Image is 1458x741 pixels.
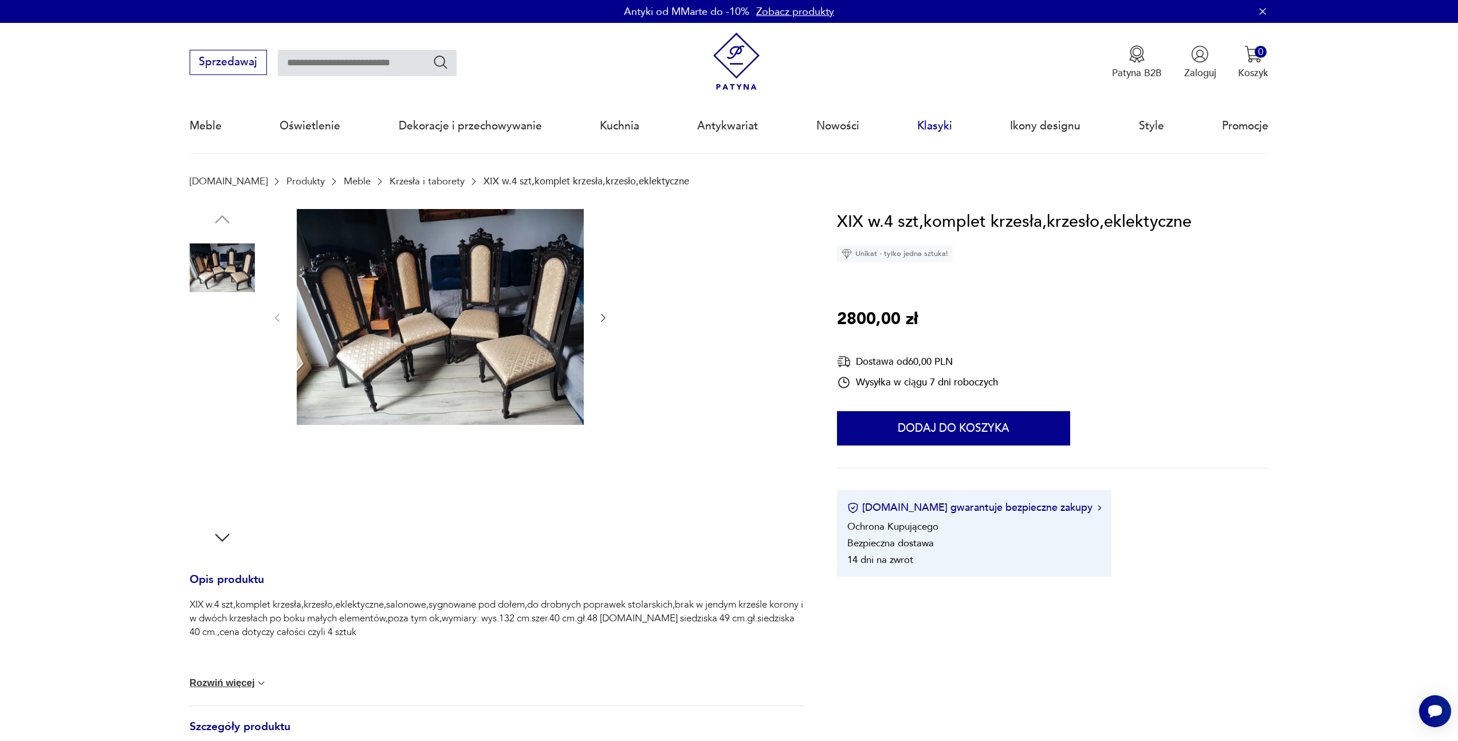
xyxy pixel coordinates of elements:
img: Zdjęcie produktu XIX w.4 szt,komplet krzesła,krzesło,eklektyczne [190,381,255,447]
a: Krzesła i taborety [390,176,465,187]
a: Kuchnia [600,100,639,152]
a: Dekoracje i przechowywanie [399,100,542,152]
img: Ikona dostawy [837,354,851,369]
a: Sprzedawaj [190,58,267,68]
li: Bezpieczna dostawa [847,537,934,550]
a: Klasyki [917,100,952,152]
img: Ikona koszyka [1244,45,1262,63]
p: Zaloguj [1184,66,1216,80]
a: Antykwariat [697,100,758,152]
div: Dostawa od 60,00 PLN [837,354,998,369]
img: Zdjęcie produktu XIX w.4 szt,komplet krzesła,krzesło,eklektyczne [297,209,584,425]
a: Meble [344,176,371,187]
a: Ikona medaluPatyna B2B [1112,45,1162,80]
img: Zdjęcie produktu XIX w.4 szt,komplet krzesła,krzesło,eklektyczne [190,454,255,519]
button: [DOMAIN_NAME] gwarantuje bezpieczne zakupy [847,500,1101,515]
p: XIX w.4 szt,komplet krzesła,krzesło,eklektyczne,salonowe,sygnowane pod dołem,do drobnych poprawek... [190,598,804,639]
img: Zdjęcie produktu XIX w.4 szt,komplet krzesła,krzesło,eklektyczne [190,235,255,301]
p: Patyna B2B [1112,66,1162,80]
img: Patyna - sklep z meblami i dekoracjami vintage [708,33,765,90]
button: Rozwiń więcej [190,677,268,689]
a: Oświetlenie [280,100,340,152]
img: Ikona diamentu [842,249,852,259]
img: Zdjęcie produktu XIX w.4 szt,komplet krzesła,krzesło,eklektyczne [190,308,255,373]
a: Produkty [286,176,325,187]
button: Zaloguj [1184,45,1216,80]
button: Szukaj [433,54,449,70]
a: [DOMAIN_NAME] [190,176,268,187]
h1: XIX w.4 szt,komplet krzesła,krzesło,eklektyczne [837,209,1192,235]
img: chevron down [256,677,267,689]
button: Sprzedawaj [190,50,267,75]
a: Nowości [816,100,859,152]
p: XIX w.4 szt,komplet krzesła,krzesło,eklektyczne [484,176,689,187]
a: Style [1139,100,1164,152]
h3: Opis produktu [190,576,804,598]
img: Ikona strzałki w prawo [1098,505,1101,511]
a: Meble [190,100,222,152]
a: Ikony designu [1010,100,1080,152]
button: 0Koszyk [1238,45,1268,80]
img: Ikonka użytkownika [1191,45,1209,63]
button: Dodaj do koszyka [837,411,1070,446]
div: Unikat - tylko jedna sztuka! [837,245,953,262]
img: Ikona medalu [1128,45,1146,63]
p: 2800,00 zł [837,306,918,333]
a: Zobacz produkty [756,5,834,19]
p: Antyki od MMarte do -10% [624,5,749,19]
img: Ikona certyfikatu [847,502,859,514]
iframe: Smartsupp widget button [1419,695,1451,727]
p: Koszyk [1238,66,1268,80]
li: Ochrona Kupującego [847,520,938,533]
div: 0 [1255,46,1267,58]
button: Patyna B2B [1112,45,1162,80]
li: 14 dni na zwrot [847,553,913,566]
div: Wysyłka w ciągu 7 dni roboczych [837,376,998,389]
a: Promocje [1222,100,1268,152]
